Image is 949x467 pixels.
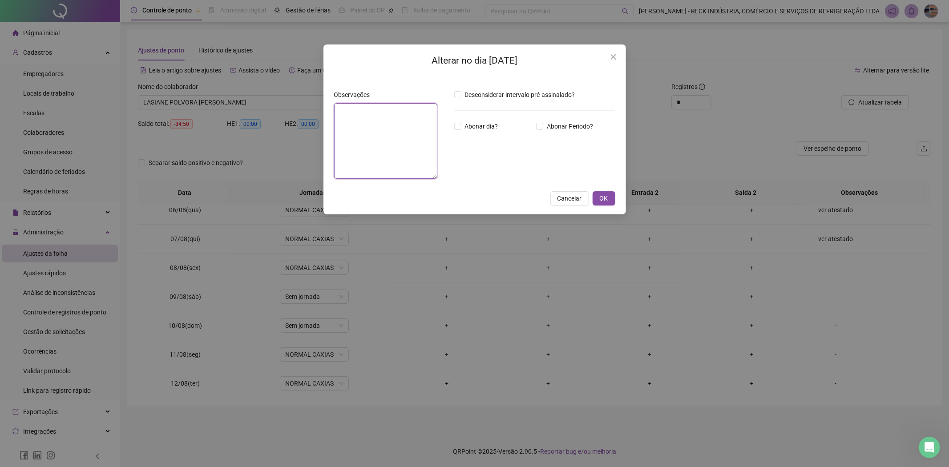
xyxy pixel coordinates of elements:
[543,121,597,131] span: Abonar Período?
[461,121,502,131] span: Abonar dia?
[606,50,621,64] button: Close
[600,193,608,203] span: OK
[593,191,615,205] button: OK
[610,53,617,60] span: close
[557,193,582,203] span: Cancelar
[334,53,615,68] h2: Alterar no dia [DATE]
[550,191,589,205] button: Cancelar
[461,90,579,100] span: Desconsiderar intervalo pré-assinalado?
[334,90,376,100] label: Observações
[919,437,940,458] iframe: Intercom live chat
